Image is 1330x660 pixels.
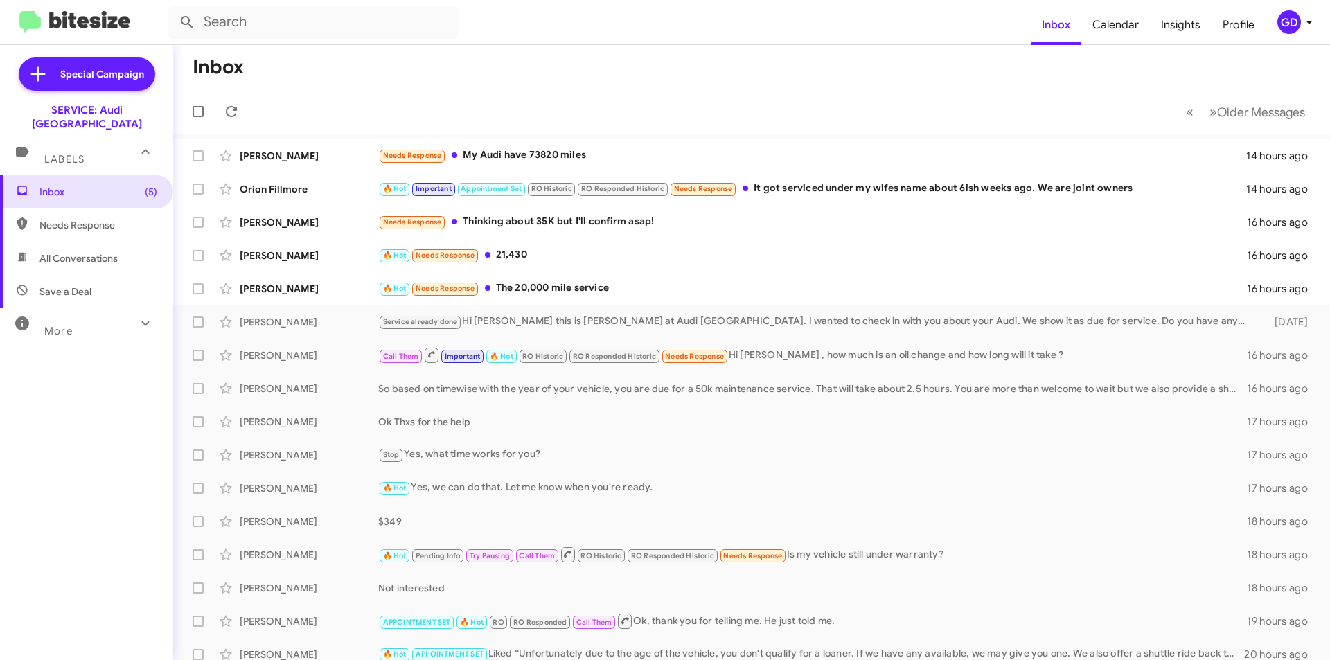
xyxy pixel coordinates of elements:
span: Call Them [383,352,419,361]
span: 🔥 Hot [383,650,407,659]
div: [PERSON_NAME] [240,282,378,296]
div: [PERSON_NAME] [240,382,378,395]
span: 🔥 Hot [490,352,513,361]
div: So based on timewise with the year of your vehicle, you are due for a 50k maintenance service. Th... [378,382,1247,395]
span: RO Historic [522,352,563,361]
div: Ok, thank you for telling me. He just told me. [378,612,1247,630]
a: Inbox [1031,5,1081,45]
span: 🔥 Hot [383,284,407,293]
div: [DATE] [1252,315,1319,329]
a: Profile [1212,5,1266,45]
div: Is my vehicle still under warranty? [378,546,1247,563]
div: 16 hours ago [1247,382,1319,395]
span: RO Responded [513,618,567,627]
span: RO Responded Historic [581,184,664,193]
div: Orion Fillmore [240,182,378,196]
h1: Inbox [193,56,244,78]
span: Stop [383,450,400,459]
button: GD [1266,10,1315,34]
div: [PERSON_NAME] [240,149,378,163]
span: Inbox [39,185,157,199]
div: 16 hours ago [1247,249,1319,262]
button: Previous [1178,98,1202,126]
nav: Page navigation example [1178,98,1313,126]
div: [PERSON_NAME] [240,315,378,329]
div: My Audi have 73820 miles [378,148,1246,163]
a: Calendar [1081,5,1150,45]
span: Labels [44,153,85,166]
div: 16 hours ago [1247,282,1319,296]
div: Hi [PERSON_NAME] this is [PERSON_NAME] at Audi [GEOGRAPHIC_DATA]. I wanted to check in with you a... [378,314,1252,330]
div: [PERSON_NAME] [240,481,378,495]
div: Ok Thxs for the help [378,415,1247,429]
div: GD [1277,10,1301,34]
span: Special Campaign [60,67,144,81]
span: APPOINTMENT SET [416,650,484,659]
span: RO [493,618,504,627]
div: [PERSON_NAME] [240,215,378,229]
a: Special Campaign [19,57,155,91]
div: [PERSON_NAME] [240,548,378,562]
span: Needs Response [723,551,782,560]
div: 21,430 [378,247,1247,263]
span: (5) [145,185,157,199]
span: 🔥 Hot [383,184,407,193]
span: Needs Response [674,184,733,193]
span: 🔥 Hot [460,618,484,627]
span: Appointment Set [461,184,522,193]
div: Thinking about 35K but I'll confirm asap! [378,214,1247,230]
span: RO Historic [531,184,572,193]
span: APPOINTMENT SET [383,618,451,627]
span: Call Them [576,618,612,627]
div: 16 hours ago [1247,348,1319,362]
span: Service already done [383,317,458,326]
div: 19 hours ago [1247,614,1319,628]
span: » [1209,103,1217,121]
div: $349 [378,515,1247,528]
div: 18 hours ago [1247,581,1319,595]
span: Pending Info [416,551,460,560]
div: The 20,000 mile service [378,280,1247,296]
span: RO Historic [580,551,621,560]
button: Next [1201,98,1313,126]
span: Call Them [519,551,555,560]
div: Yes, what time works for you? [378,447,1247,463]
a: Insights [1150,5,1212,45]
div: 14 hours ago [1246,149,1319,163]
div: [PERSON_NAME] [240,249,378,262]
div: 16 hours ago [1247,215,1319,229]
span: RO Responded Historic [573,352,656,361]
span: « [1186,103,1194,121]
span: Important [445,352,481,361]
div: 17 hours ago [1247,481,1319,495]
div: [PERSON_NAME] [240,581,378,595]
div: 18 hours ago [1247,548,1319,562]
div: [PERSON_NAME] [240,448,378,462]
div: 14 hours ago [1246,182,1319,196]
input: Search [168,6,459,39]
span: Older Messages [1217,105,1305,120]
span: Needs Response [383,151,442,160]
div: 17 hours ago [1247,415,1319,429]
div: [PERSON_NAME] [240,515,378,528]
span: Needs Response [383,217,442,226]
span: More [44,325,73,337]
span: 🔥 Hot [383,251,407,260]
div: Yes, we can do that. Let me know when you're ready. [378,480,1247,496]
span: 🔥 Hot [383,483,407,492]
div: Hi [PERSON_NAME] , how much is an oil change and how long will it take ? [378,346,1247,364]
span: Needs Response [416,251,475,260]
div: It got serviced under my wifes name about 6ish weeks ago. We are joint owners [378,181,1246,197]
div: [PERSON_NAME] [240,614,378,628]
span: 🔥 Hot [383,551,407,560]
span: Save a Deal [39,285,91,298]
div: [PERSON_NAME] [240,348,378,362]
div: 17 hours ago [1247,448,1319,462]
span: Needs Response [665,352,724,361]
div: Not interested [378,581,1247,595]
span: Important [416,184,452,193]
